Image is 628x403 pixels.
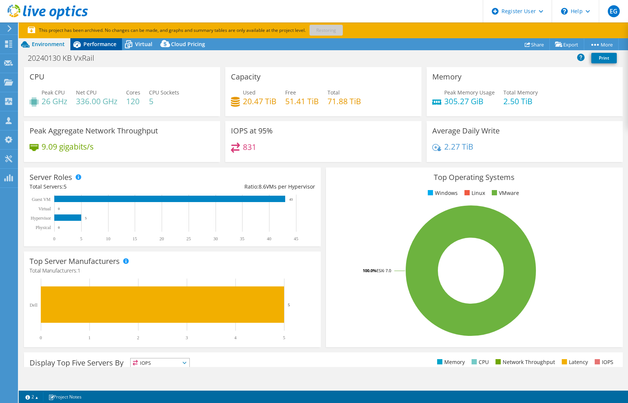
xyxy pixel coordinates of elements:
span: Cores [126,89,140,96]
li: CPU [470,358,489,366]
text: 4 [234,335,237,340]
a: Share [519,39,550,50]
span: CPU Sockets [149,89,179,96]
h4: 831 [243,143,256,151]
span: Net CPU [76,89,97,96]
text: 2 [137,335,139,340]
a: Export [549,39,584,50]
text: 0 [53,236,55,241]
h4: 2.50 TiB [503,97,538,105]
h3: IOPS at 95% [231,127,273,135]
text: 25 [186,236,191,241]
text: 5 [85,216,87,220]
span: Peak CPU [42,89,65,96]
span: Total [327,89,340,96]
text: 45 [294,236,298,241]
li: Network Throughput [494,358,555,366]
h4: 336.00 GHz [76,97,118,105]
text: 0 [58,226,60,229]
li: VMware [490,189,519,197]
tspan: 100.0% [363,268,377,273]
span: Total Memory [503,89,538,96]
h4: 120 [126,97,140,105]
a: More [584,39,619,50]
span: EG [608,5,620,17]
li: Memory [435,358,465,366]
h4: 5 [149,97,179,105]
a: 2 [20,392,43,402]
text: 5 [80,236,82,241]
text: 40 [267,236,271,241]
span: Performance [83,40,116,48]
h4: 2.27 TiB [444,142,473,151]
div: Total Servers: [30,183,172,191]
text: Guest VM [32,197,51,202]
h4: 305.27 GiB [444,97,495,105]
text: Virtual [39,206,51,211]
h3: Peak Aggregate Network Throughput [30,127,158,135]
h3: Server Roles [30,173,72,181]
h1: 20240130 KB VxRail [24,54,106,62]
h3: CPU [30,73,45,81]
h4: 51.41 TiB [285,97,319,105]
h4: 26 GHz [42,97,67,105]
h4: 9.09 gigabits/s [42,142,94,151]
span: Cloud Pricing [171,40,205,48]
text: 10 [106,236,110,241]
span: Used [243,89,256,96]
svg: \n [561,8,568,15]
span: Free [285,89,296,96]
span: 1 [77,267,80,274]
h3: Top Server Manufacturers [30,257,120,265]
a: Print [591,53,617,63]
h4: 71.88 TiB [327,97,361,105]
text: Hypervisor [31,216,51,221]
text: 30 [213,236,218,241]
text: 1 [88,335,91,340]
text: 5 [288,303,290,307]
text: 15 [132,236,137,241]
span: Peak Memory Usage [444,89,495,96]
text: Dell [30,303,37,308]
span: 5 [64,183,67,190]
h3: Capacity [231,73,260,81]
text: 0 [40,335,42,340]
text: 35 [240,236,244,241]
span: Environment [32,40,65,48]
div: Ratio: VMs per Hypervisor [172,183,315,191]
text: 5 [283,335,285,340]
li: Linux [463,189,485,197]
text: 3 [186,335,188,340]
h4: Total Manufacturers: [30,267,315,275]
text: 43 [289,198,293,201]
h4: 20.47 TiB [243,97,277,105]
p: This project has been archived. No changes can be made, and graphs and summary tables are only av... [28,26,394,34]
a: Project Notes [43,392,87,402]
h3: Memory [432,73,461,81]
text: 20 [159,236,164,241]
text: 0 [58,207,60,211]
span: Virtual [135,40,152,48]
span: IOPS [131,358,189,367]
li: Latency [560,358,588,366]
li: Windows [426,189,458,197]
span: 8.6 [259,183,266,190]
text: Physical [36,225,51,230]
tspan: ESXi 7.0 [377,268,391,273]
h3: Top Operating Systems [332,173,617,181]
h3: Average Daily Write [432,127,500,135]
li: IOPS [593,358,613,366]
